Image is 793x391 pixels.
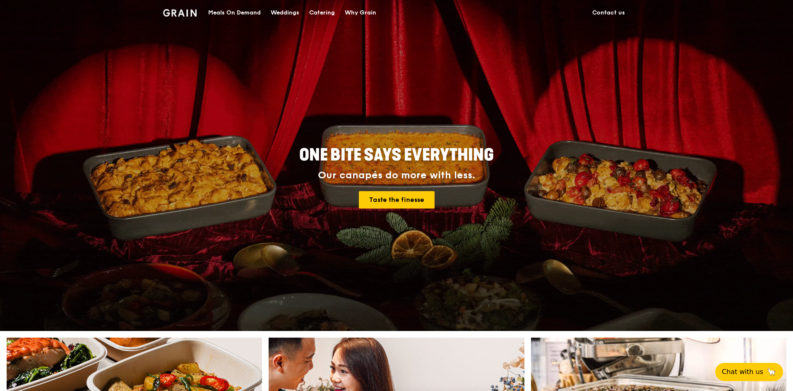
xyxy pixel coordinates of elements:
a: Weddings [266,0,304,25]
a: Taste the finesse [359,191,435,209]
span: 🦙 [767,367,776,377]
div: Why Grain [345,0,376,25]
div: Weddings [271,0,299,25]
div: Catering [309,0,335,25]
img: Grain [163,9,197,17]
a: Why Grain [340,0,381,25]
div: Meals On Demand [208,0,261,25]
a: Contact us [587,0,630,25]
div: Our canapés do more with less. [248,170,545,181]
span: ONE BITE SAYS EVERYTHING [299,145,494,165]
span: Chat with us [722,367,763,377]
a: Catering [304,0,340,25]
button: Chat with us🦙 [715,363,783,381]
